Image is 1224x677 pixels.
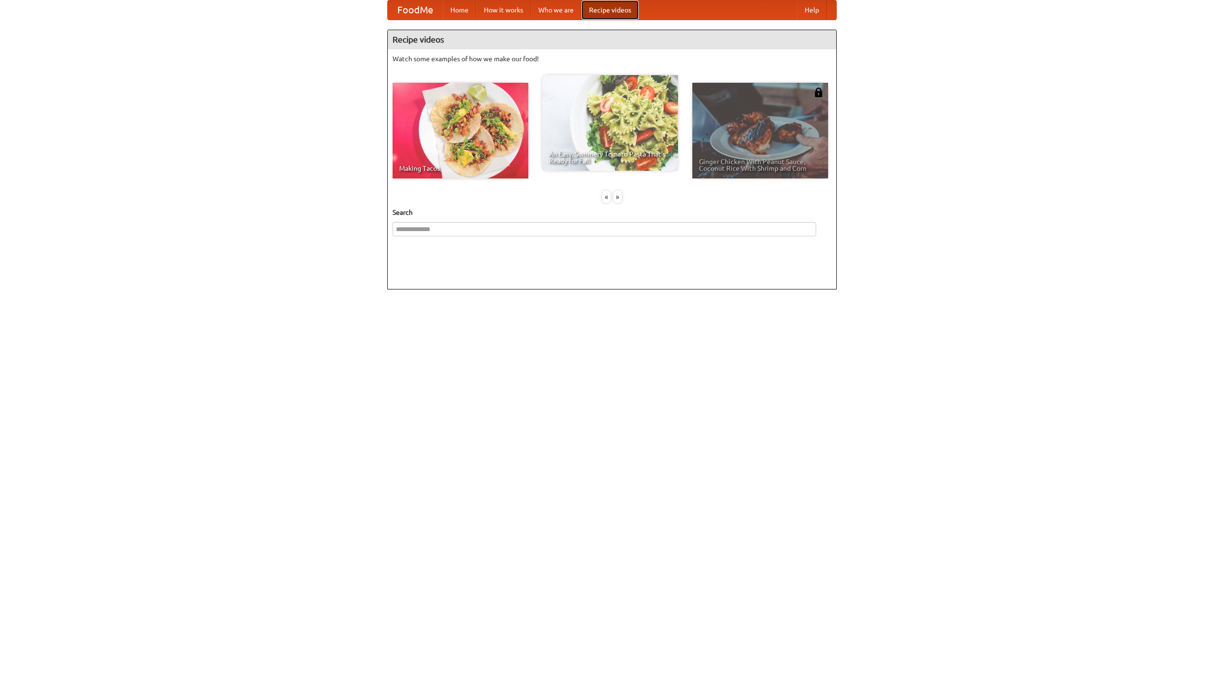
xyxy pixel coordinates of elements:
span: Making Tacos [399,165,522,172]
a: An Easy, Summery Tomato Pasta That's Ready for Fall [542,75,678,171]
a: Help [797,0,827,20]
p: Watch some examples of how we make our food! [393,54,831,64]
h4: Recipe videos [388,30,836,49]
div: » [613,191,622,203]
div: « [602,191,611,203]
h5: Search [393,208,831,217]
img: 483408.png [814,88,823,97]
a: How it works [476,0,531,20]
a: Making Tacos [393,83,528,178]
a: FoodMe [388,0,443,20]
a: Who we are [531,0,581,20]
a: Home [443,0,476,20]
span: An Easy, Summery Tomato Pasta That's Ready for Fall [549,151,671,164]
a: Recipe videos [581,0,639,20]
